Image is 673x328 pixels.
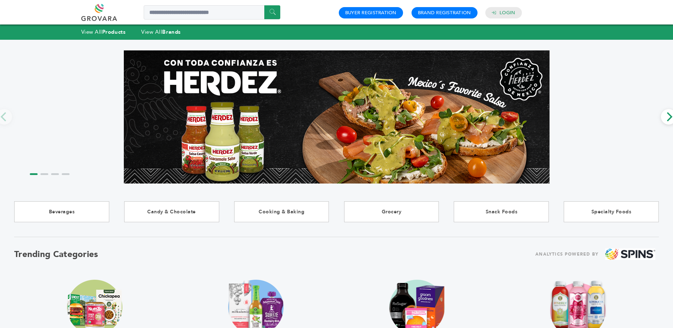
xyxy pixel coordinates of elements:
[14,201,109,222] a: Beverages
[102,28,126,35] strong: Products
[500,10,515,16] a: Login
[535,250,598,259] span: ANALYTICS POWERED BY
[345,10,397,16] a: Buyer Registration
[14,248,98,260] h2: Trending Categories
[144,5,280,20] input: Search a product or brand...
[51,173,59,175] li: Page dot 3
[62,173,70,175] li: Page dot 4
[124,50,550,184] img: Marketplace Top Banner 1
[141,28,181,35] a: View AllBrands
[162,28,181,35] strong: Brands
[454,201,549,222] a: Snack Foods
[124,201,219,222] a: Candy & Chocolate
[40,173,48,175] li: Page dot 2
[234,201,329,222] a: Cooking & Baking
[344,201,439,222] a: Grocery
[605,248,655,260] img: spins.png
[418,10,471,16] a: Brand Registration
[81,28,126,35] a: View AllProducts
[30,173,38,175] li: Page dot 1
[564,201,659,222] a: Specialty Foods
